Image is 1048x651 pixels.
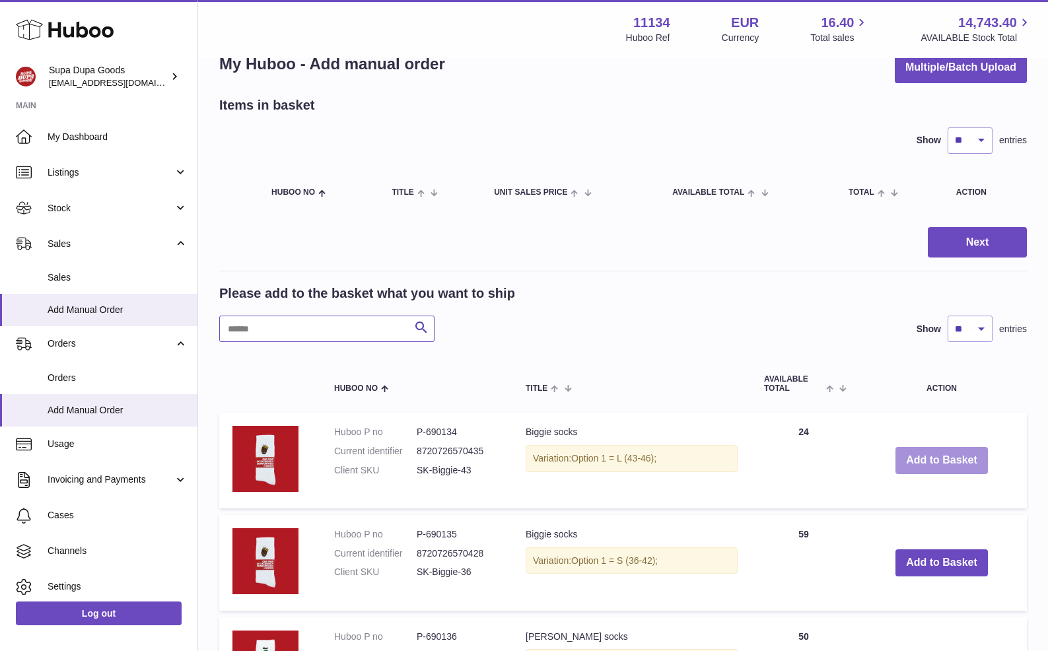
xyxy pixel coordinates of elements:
[731,14,759,32] strong: EUR
[917,134,941,147] label: Show
[921,14,1032,44] a: 14,743.40 AVAILABLE Stock Total
[633,14,670,32] strong: 11134
[48,404,188,417] span: Add Manual Order
[895,549,988,576] button: Add to Basket
[999,323,1027,335] span: entries
[921,32,1032,44] span: AVAILABLE Stock Total
[571,555,658,566] span: Option 1 = S (36-42);
[417,426,499,438] dd: P-690134
[821,14,854,32] span: 16.40
[334,631,417,643] dt: Huboo P no
[48,509,188,522] span: Cases
[958,14,1017,32] span: 14,743.40
[48,304,188,316] span: Add Manual Order
[751,413,856,508] td: 24
[512,515,751,611] td: Biggie socks
[810,32,869,44] span: Total sales
[271,188,315,197] span: Huboo no
[334,547,417,560] dt: Current identifier
[895,52,1027,83] button: Multiple/Batch Upload
[494,188,567,197] span: Unit Sales Price
[810,14,869,44] a: 16.40 Total sales
[672,188,744,197] span: AVAILABLE Total
[917,323,941,335] label: Show
[512,413,751,508] td: Biggie socks
[334,384,378,393] span: Huboo no
[48,238,174,250] span: Sales
[16,601,182,625] a: Log out
[219,285,515,302] h2: Please add to the basket what you want to ship
[417,528,499,541] dd: P-690135
[722,32,759,44] div: Currency
[526,384,547,393] span: Title
[232,426,298,492] img: Biggie socks
[526,547,738,574] div: Variation:
[417,566,499,578] dd: SK-Biggie-36
[849,188,874,197] span: Total
[417,631,499,643] dd: P-690136
[334,426,417,438] dt: Huboo P no
[928,227,1027,258] button: Next
[571,453,656,463] span: Option 1 = L (43-46);
[48,131,188,143] span: My Dashboard
[392,188,413,197] span: Title
[999,134,1027,147] span: entries
[48,473,174,486] span: Invoicing and Payments
[48,372,188,384] span: Orders
[334,566,417,578] dt: Client SKU
[417,547,499,560] dd: 8720726570428
[219,96,315,114] h2: Items in basket
[48,271,188,284] span: Sales
[48,202,174,215] span: Stock
[16,67,36,86] img: hello@slayalldayofficial.com
[219,53,445,75] h1: My Huboo - Add manual order
[48,166,174,179] span: Listings
[417,445,499,458] dd: 8720726570435
[626,32,670,44] div: Huboo Ref
[49,64,168,89] div: Supa Dupa Goods
[334,445,417,458] dt: Current identifier
[48,545,188,557] span: Channels
[334,464,417,477] dt: Client SKU
[417,464,499,477] dd: SK-Biggie-43
[48,580,188,593] span: Settings
[48,438,188,450] span: Usage
[764,375,823,392] span: AVAILABLE Total
[526,445,738,472] div: Variation:
[232,528,298,594] img: Biggie socks
[48,337,174,350] span: Orders
[956,188,1014,197] div: Action
[334,528,417,541] dt: Huboo P no
[49,77,194,88] span: [EMAIL_ADDRESS][DOMAIN_NAME]
[751,515,856,611] td: 59
[895,447,988,474] button: Add to Basket
[856,362,1027,405] th: Action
